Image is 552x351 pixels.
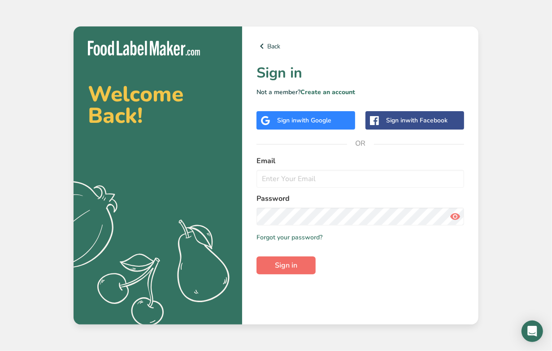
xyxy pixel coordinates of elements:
[88,83,228,126] h2: Welcome Back!
[88,41,200,56] img: Food Label Maker
[256,193,464,204] label: Password
[296,116,331,125] span: with Google
[347,130,374,157] span: OR
[256,256,316,274] button: Sign in
[256,170,464,188] input: Enter Your Email
[275,260,297,271] span: Sign in
[256,233,322,242] a: Forgot your password?
[300,88,355,96] a: Create an account
[522,321,543,342] div: Open Intercom Messenger
[256,41,464,52] a: Back
[277,116,331,125] div: Sign in
[256,62,464,84] h1: Sign in
[386,116,448,125] div: Sign in
[256,87,464,97] p: Not a member?
[256,156,464,166] label: Email
[405,116,448,125] span: with Facebook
